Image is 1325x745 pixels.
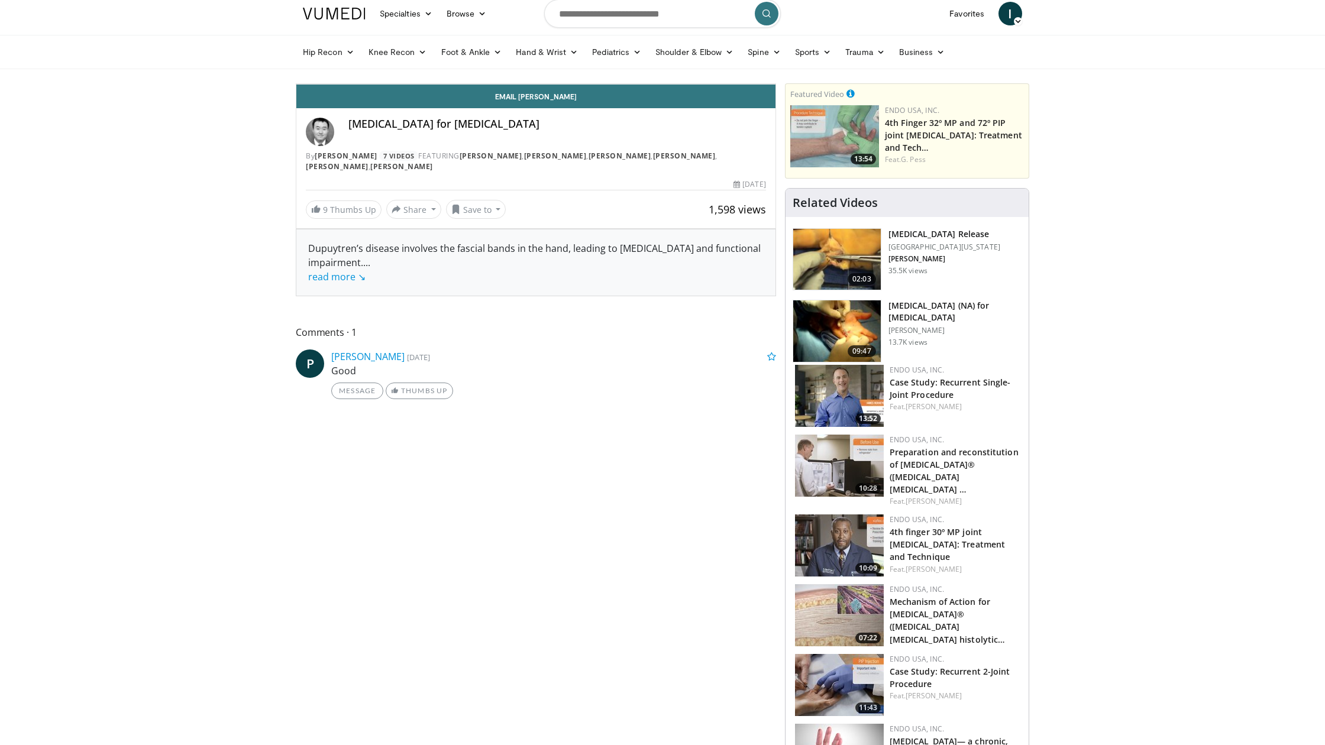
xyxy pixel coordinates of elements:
[306,161,369,171] a: [PERSON_NAME]
[890,446,1019,495] a: Preparation and reconstitution of [MEDICAL_DATA]® ([MEDICAL_DATA] [MEDICAL_DATA] …
[890,514,944,524] a: Endo USA, Inc.
[296,325,776,340] span: Comments 1
[906,401,962,412] a: [PERSON_NAME]
[890,435,944,445] a: Endo USA, Inc.
[888,300,1022,323] h3: [MEDICAL_DATA] (NA) for [MEDICAL_DATA]
[888,338,927,347] p: 13.7K views
[407,352,430,362] small: [DATE]
[585,40,648,64] a: Pediatrics
[509,40,585,64] a: Hand & Wrist
[942,2,991,25] a: Favorites
[890,401,1019,412] div: Feat.
[890,496,1019,507] div: Feat.
[788,40,839,64] a: Sports
[589,151,651,161] a: [PERSON_NAME]
[855,483,881,494] span: 10:28
[793,196,878,210] h4: Related Videos
[901,154,926,164] a: G. Pess
[653,151,716,161] a: [PERSON_NAME]
[890,526,1006,562] a: 4th finger 30º MP joint [MEDICAL_DATA]: Treatment and Technique
[306,151,766,172] div: By FEATURING , , , , ,
[648,40,741,64] a: Shoulder & Elbow
[795,365,884,427] img: c40faede-6d95-4fee-a212-47eaa49b4c2e.150x105_q85_crop-smart_upscale.jpg
[790,89,844,99] small: Featured Video
[890,724,944,734] a: Endo USA, Inc.
[795,654,884,716] a: 11:43
[373,2,439,25] a: Specialties
[370,161,433,171] a: [PERSON_NAME]
[524,151,587,161] a: [PERSON_NAME]
[848,345,876,357] span: 09:47
[733,179,765,190] div: [DATE]
[793,228,1022,291] a: 02:03 [MEDICAL_DATA] Release [GEOGRAPHIC_DATA][US_STATE] [PERSON_NAME] 35.5K views
[906,691,962,701] a: [PERSON_NAME]
[855,702,881,713] span: 11:43
[890,666,1010,689] a: Case Study: Recurrent 2-Joint Procedure
[838,40,892,64] a: Trauma
[885,117,1022,153] a: 4th Finger 32º MP and 72º PIP joint [MEDICAL_DATA]: Treatment and Tech…
[386,383,453,399] a: Thumbs Up
[308,241,764,284] div: Dupuytren’s disease involves the fascial bands in the hand, leading to [MEDICAL_DATA] and functio...
[331,364,776,378] p: Good
[379,151,418,161] a: 7 Videos
[446,200,506,219] button: Save to
[296,84,775,85] video-js: Video Player
[315,151,377,161] a: [PERSON_NAME]
[439,2,494,25] a: Browse
[308,270,366,283] a: read more ↘
[795,514,884,576] img: 8065f212-d011-4f4d-b273-cea272d03683.150x105_q85_crop-smart_upscale.jpg
[906,496,962,506] a: [PERSON_NAME]
[303,8,366,20] img: VuMedi Logo
[331,350,405,363] a: [PERSON_NAME]
[323,204,328,215] span: 9
[885,154,1024,165] div: Feat.
[890,377,1011,400] a: Case Study: Recurrent Single-Joint Procedure
[888,266,927,276] p: 35.5K views
[885,105,939,115] a: Endo USA, Inc.
[848,273,876,285] span: 02:03
[709,202,766,216] span: 1,598 views
[890,691,1019,701] div: Feat.
[795,365,884,427] a: 13:52
[306,118,334,146] img: Avatar
[793,300,881,362] img: atik_3.png.150x105_q85_crop-smart_upscale.jpg
[851,154,876,164] span: 13:54
[306,200,382,219] a: 9 Thumbs Up
[386,200,441,219] button: Share
[795,654,884,716] img: 5ba3bb49-dd9f-4125-9852-d42629a0b25e.150x105_q85_crop-smart_upscale.jpg
[888,242,1000,252] p: [GEOGRAPHIC_DATA][US_STATE]
[890,596,1006,644] a: Mechanism of Action for [MEDICAL_DATA]® ([MEDICAL_DATA] [MEDICAL_DATA] histolytic…
[795,584,884,646] img: 4f28c07a-856f-4770-928d-01fbaac11ded.150x105_q85_crop-smart_upscale.jpg
[790,105,879,167] a: 13:54
[890,564,1019,575] div: Feat.
[348,118,766,131] h4: [MEDICAL_DATA] for [MEDICAL_DATA]
[855,413,881,424] span: 13:52
[890,654,944,664] a: Endo USA, Inc.
[795,584,884,646] a: 07:22
[793,229,881,290] img: 38790_0000_3.png.150x105_q85_crop-smart_upscale.jpg
[795,514,884,576] a: 10:09
[795,435,884,497] img: ab89541e-13d0-49f0-812b-38e61ef681fd.150x105_q85_crop-smart_upscale.jpg
[361,40,434,64] a: Knee Recon
[793,300,1022,362] a: 09:47 [MEDICAL_DATA] (NA) for [MEDICAL_DATA] [PERSON_NAME] 13.7K views
[741,40,787,64] a: Spine
[331,383,383,399] a: Message
[906,564,962,574] a: [PERSON_NAME]
[890,365,944,375] a: Endo USA, Inc.
[460,151,522,161] a: [PERSON_NAME]
[296,85,775,108] a: Email [PERSON_NAME]
[434,40,509,64] a: Foot & Ankle
[790,105,879,167] img: df76da42-88e9-456c-9474-e630a7cc5d98.150x105_q85_crop-smart_upscale.jpg
[296,349,324,378] a: P
[296,40,361,64] a: Hip Recon
[888,228,1000,240] h3: [MEDICAL_DATA] Release
[888,326,1022,335] p: [PERSON_NAME]
[890,584,944,594] a: Endo USA, Inc.
[795,435,884,497] a: 10:28
[855,633,881,643] span: 07:22
[888,254,1000,264] p: [PERSON_NAME]
[998,2,1022,25] a: I
[892,40,952,64] a: Business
